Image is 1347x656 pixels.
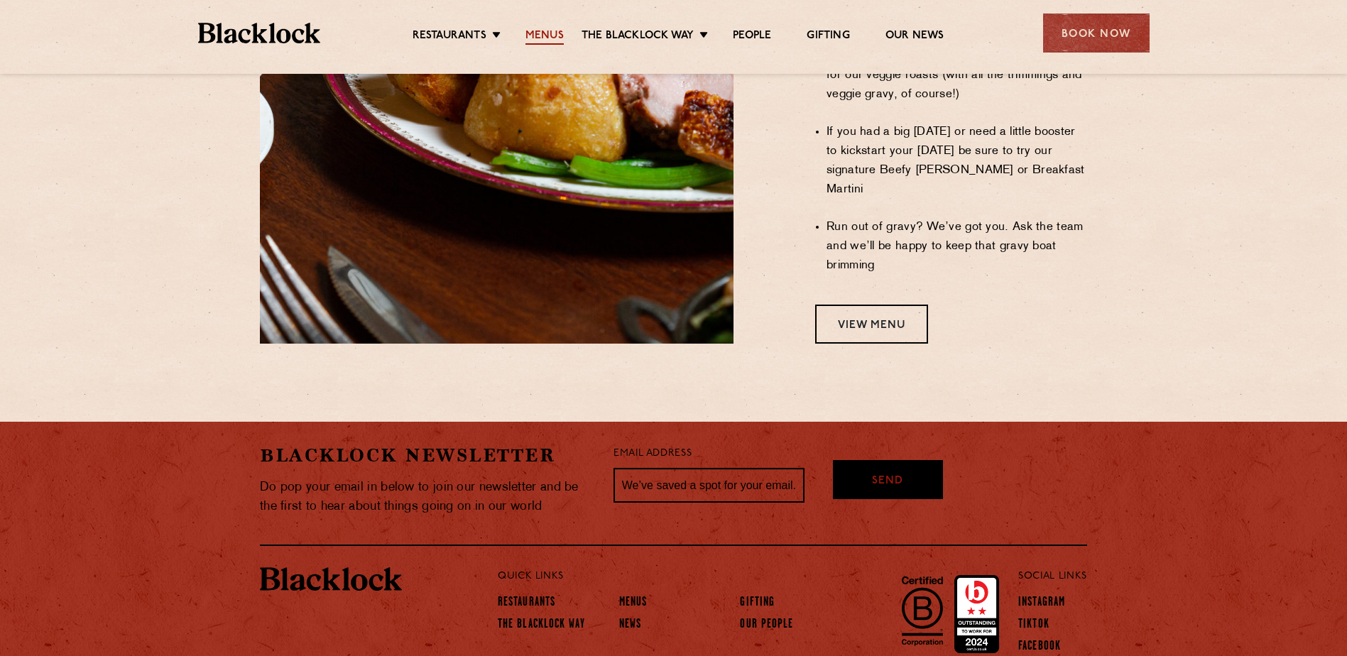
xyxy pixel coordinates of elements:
[954,575,999,653] img: Accred_2023_2star.png
[1018,596,1065,611] a: Instagram
[619,596,648,611] a: Menus
[827,47,1087,104] li: We love the best of British veg too so look out for our veggie roasts (with all the trimmings and...
[613,446,692,462] label: Email Address
[260,567,402,591] img: BL_Textured_Logo-footer-cropped.svg
[582,29,694,45] a: The Blacklock Way
[525,29,564,45] a: Menus
[885,29,944,45] a: Our News
[1043,13,1150,53] div: Book Now
[893,568,951,653] img: B-Corp-Logo-Black-RGB.svg
[872,474,903,490] span: Send
[807,29,849,45] a: Gifting
[619,618,641,633] a: News
[827,218,1087,275] li: Run out of gravy? We’ve got you. Ask the team and we’ll be happy to keep that gravy boat brimming
[740,618,793,633] a: Our People
[740,596,775,611] a: Gifting
[1018,640,1061,655] a: Facebook
[613,468,805,503] input: We’ve saved a spot for your email...
[498,596,555,611] a: Restaurants
[733,29,771,45] a: People
[815,305,928,344] a: View Menu
[498,618,585,633] a: The Blacklock Way
[1018,567,1087,586] p: Social Links
[413,29,486,45] a: Restaurants
[1018,618,1049,633] a: TikTok
[260,478,592,516] p: Do pop your email in below to join our newsletter and be the first to hear about things going on ...
[498,567,971,586] p: Quick Links
[827,123,1087,199] li: If you had a big [DATE] or need a little booster to kickstart your [DATE] be sure to try our sign...
[198,23,321,43] img: BL_Textured_Logo-footer-cropped.svg
[260,443,592,468] h2: Blacklock Newsletter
